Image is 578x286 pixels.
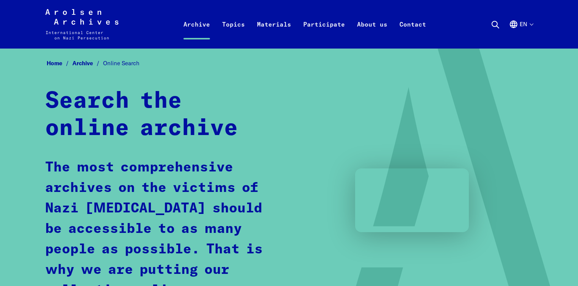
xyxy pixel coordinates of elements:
[45,90,238,140] strong: Search the online archive
[72,60,103,67] a: Archive
[177,9,432,39] nav: Primary
[103,60,139,67] span: Online Search
[45,58,533,69] nav: Breadcrumb
[351,18,393,49] a: About us
[216,18,251,49] a: Topics
[177,18,216,49] a: Archive
[251,18,297,49] a: Materials
[297,18,351,49] a: Participate
[393,18,432,49] a: Contact
[509,20,533,47] button: English, language selection
[47,60,72,67] a: Home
